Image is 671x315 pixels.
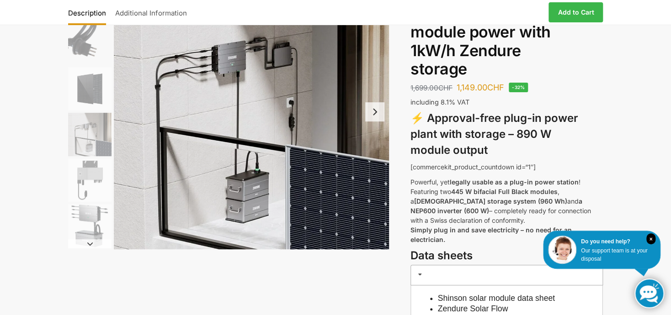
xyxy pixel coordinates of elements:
[410,188,451,195] font: Featuring two
[414,197,567,205] font: [DEMOGRAPHIC_DATA] storage system (960 Wh)
[115,9,187,17] font: Additional Information
[410,197,582,215] font: a NEP600 inverter (600 W)
[410,84,438,92] font: 1,699.00
[68,113,112,156] img: Zendure solar flow battery storage for balcony power plants
[649,236,652,242] font: ×
[457,83,487,92] font: 1,149.00
[438,84,453,92] font: CHF
[68,1,111,23] a: Description
[487,83,504,92] font: CHF
[549,2,603,22] a: Add to Cart
[451,188,558,195] font: 445 W bifacial Full Black modules
[450,178,579,186] font: legally usable as a plug-in power station
[567,197,579,205] font: and
[66,203,112,248] li: 6 / 6
[410,188,559,205] font: , a
[68,158,112,202] img: nep-micro-inverter-600w
[512,84,525,90] font: -32%
[548,236,576,264] img: Customer service
[68,239,112,248] button: Next slide
[365,102,384,121] button: Next slide
[410,111,578,157] font: ⚡ Approval-free plug-in power plant with storage – 890 W module output
[410,226,572,243] font: Simply plug in and save electricity – no need for an electrician.
[68,9,106,17] font: Description
[410,98,469,106] font: including 8.1% VAT
[66,66,112,111] li: 3 / 6
[646,233,655,244] i: Close
[66,157,112,203] li: 5 / 6
[581,238,630,245] font: Do you need help?
[68,21,112,65] img: Connection cable-3 meters_Swiss plug
[68,67,112,110] img: Maysun
[558,8,594,16] font: Add to Cart
[579,178,580,186] font: !
[438,294,555,303] a: Shinson solar module data sheet
[66,111,112,157] li: 4 / 6
[410,249,473,262] font: Data sheets
[410,207,591,224] font: – completely ready for connection with a Swiss declaration of conformity.
[66,20,112,66] li: 2 / 6
[410,178,450,186] font: Powerful, yet
[68,204,112,247] img: Zendure Solaflow
[581,247,647,262] font: Our support team is at your disposal
[410,163,536,171] font: [commercekit_product_countdown id=“1″]
[111,1,192,23] a: Additional Information
[438,304,508,313] a: Zendure Solar Flow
